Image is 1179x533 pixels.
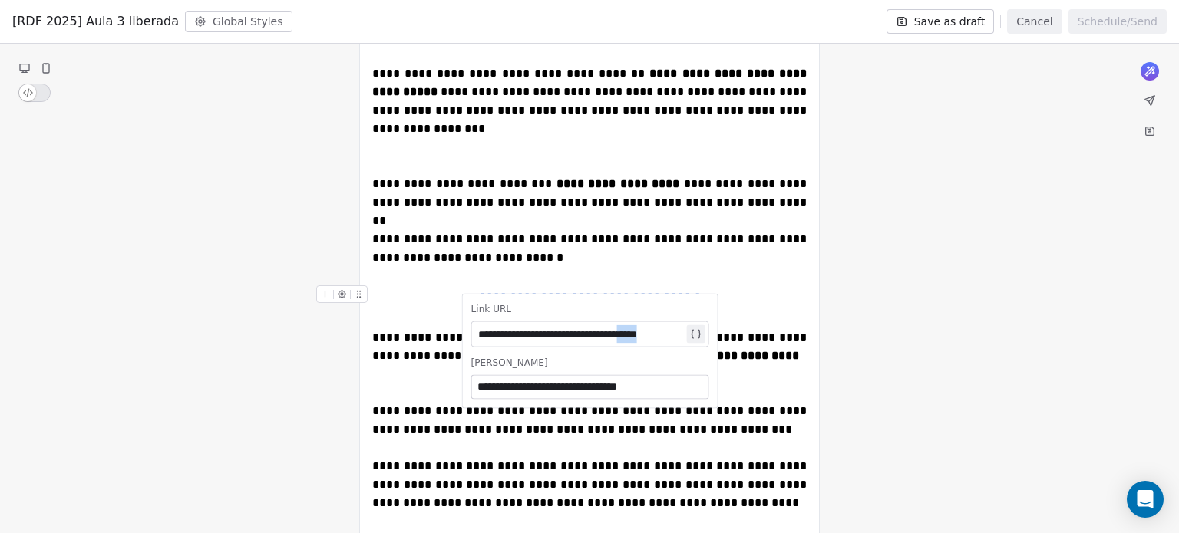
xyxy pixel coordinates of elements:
span: [RDF 2025] Aula 3 liberada [12,12,179,31]
button: Schedule/Send [1068,9,1167,34]
div: Link URL [471,303,709,315]
button: Cancel [1007,9,1062,34]
div: [PERSON_NAME] [471,357,709,369]
button: Save as draft [887,9,995,34]
div: Open Intercom Messenger [1127,481,1164,518]
button: Global Styles [185,11,292,32]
